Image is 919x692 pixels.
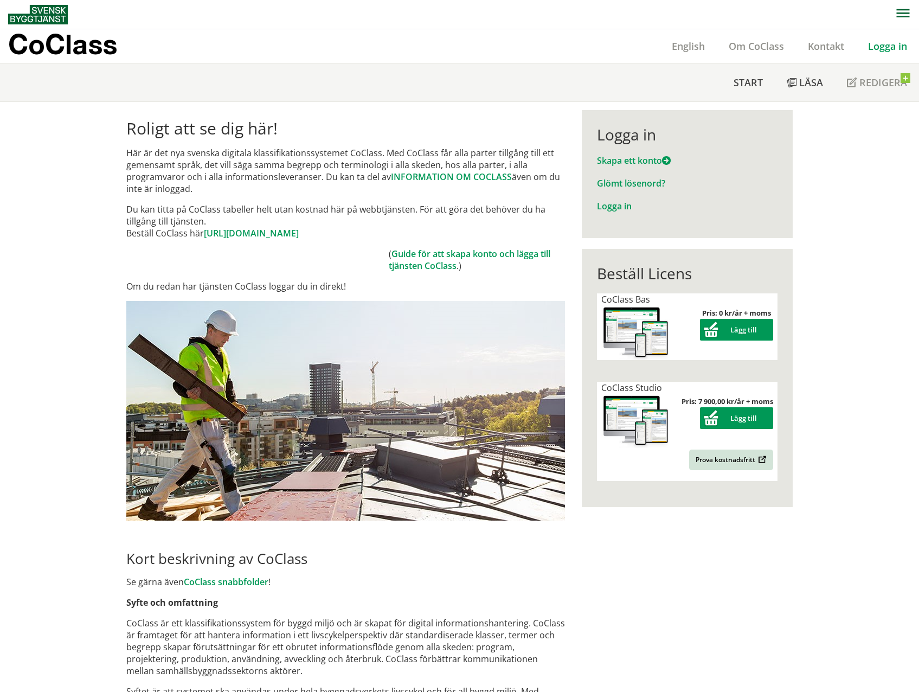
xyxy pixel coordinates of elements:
strong: Syfte och omfattning [126,597,218,608]
h2: Kort beskrivning av CoClass [126,550,565,567]
strong: Pris: 7 900,00 kr/år + moms [682,396,773,406]
button: Lägg till [700,407,773,429]
a: Start [722,63,775,101]
p: CoClass är ett klassifikationssystem för byggd miljö och är skapat för digital informationshanter... [126,617,565,677]
a: [URL][DOMAIN_NAME] [204,227,299,239]
a: Kontakt [796,40,856,53]
p: Du kan titta på CoClass tabeller helt utan kostnad här på webbtjänsten. För att göra det behöver ... [126,203,565,239]
p: Se gärna även ! [126,576,565,588]
span: CoClass Studio [601,382,662,394]
span: Läsa [799,76,823,89]
a: CoClass [8,29,140,63]
a: Skapa ett konto [597,155,671,166]
a: CoClass snabbfolder [184,576,268,588]
img: Svensk Byggtjänst [8,5,68,24]
a: Om CoClass [717,40,796,53]
a: Logga in [856,40,919,53]
img: coclass-license.jpg [601,394,671,448]
a: INFORMATION OM COCLASS [391,171,512,183]
a: Glömt lösenord? [597,177,665,189]
img: coclass-license.jpg [601,305,671,360]
td: ( .) [389,248,565,272]
a: Guide för att skapa konto och lägga till tjänsten CoClass [389,248,550,272]
img: Outbound.png [756,456,767,464]
a: Prova kostnadsfritt [689,450,773,470]
button: Lägg till [700,319,773,341]
a: English [660,40,717,53]
div: Logga in [597,125,777,144]
span: CoClass Bas [601,293,650,305]
a: Lägg till [700,413,773,423]
p: Här är det nya svenska digitala klassifikationssystemet CoClass. Med CoClass får alla parter till... [126,147,565,195]
strong: Pris: 0 kr/år + moms [702,308,771,318]
a: Läsa [775,63,835,101]
span: Start [734,76,763,89]
p: CoClass [8,38,117,50]
a: Logga in [597,200,632,212]
img: login.jpg [126,301,565,521]
p: Om du redan har tjänsten CoClass loggar du in direkt! [126,280,565,292]
h1: Roligt att se dig här! [126,119,565,138]
a: Lägg till [700,325,773,335]
div: Beställ Licens [597,264,777,283]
